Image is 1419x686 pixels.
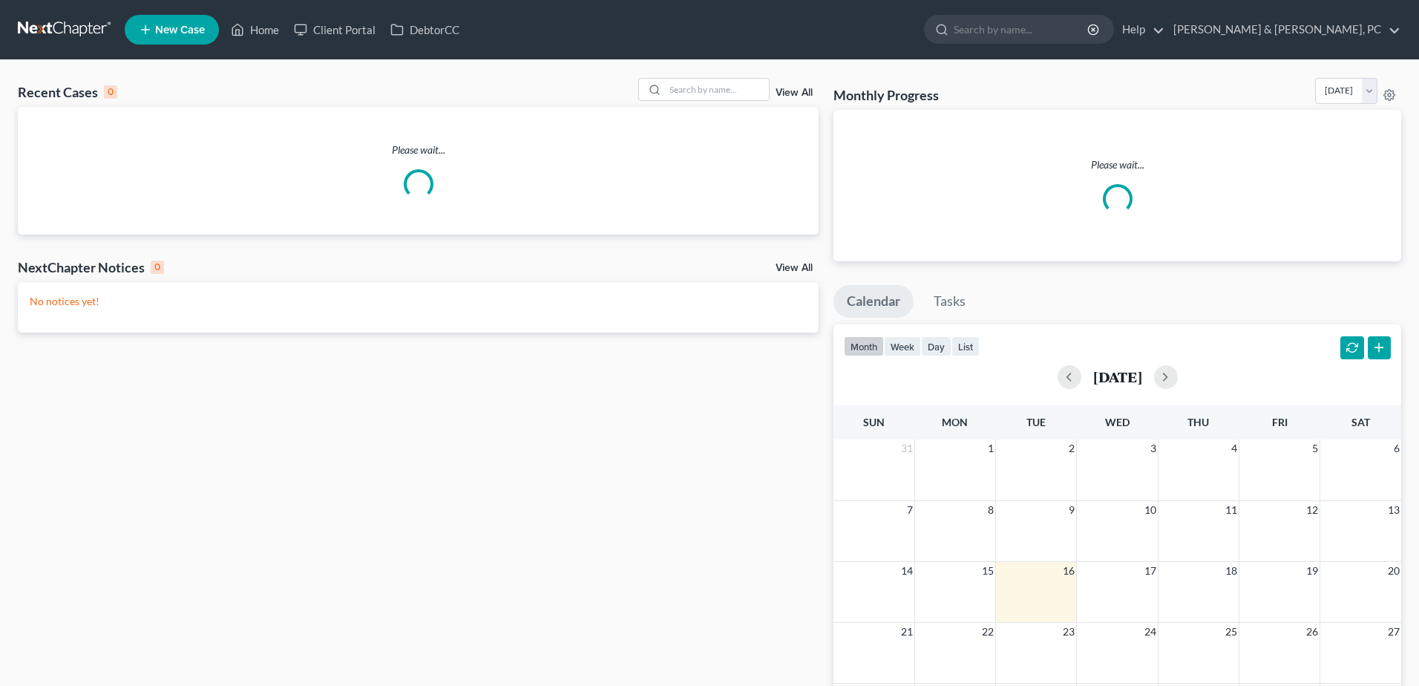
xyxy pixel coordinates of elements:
[18,258,164,276] div: NextChapter Notices
[899,562,914,580] span: 14
[951,336,980,356] button: list
[1386,623,1401,641] span: 27
[155,24,205,36] span: New Case
[1230,440,1239,457] span: 4
[1386,562,1401,580] span: 20
[286,16,383,43] a: Client Portal
[1067,501,1076,519] span: 9
[1272,416,1288,428] span: Fri
[1224,623,1239,641] span: 25
[1166,16,1400,43] a: [PERSON_NAME] & [PERSON_NAME], PC
[1026,416,1046,428] span: Tue
[1143,562,1158,580] span: 17
[1224,501,1239,519] span: 11
[899,440,914,457] span: 31
[833,86,939,104] h3: Monthly Progress
[1067,440,1076,457] span: 2
[1351,416,1370,428] span: Sat
[1105,416,1130,428] span: Wed
[921,336,951,356] button: day
[665,79,769,100] input: Search by name...
[863,416,885,428] span: Sun
[833,285,914,318] a: Calendar
[1305,623,1320,641] span: 26
[18,143,819,157] p: Please wait...
[1392,440,1401,457] span: 6
[905,501,914,519] span: 7
[986,440,995,457] span: 1
[1305,562,1320,580] span: 19
[1061,562,1076,580] span: 16
[845,157,1389,172] p: Please wait...
[1143,501,1158,519] span: 10
[104,85,117,99] div: 0
[942,416,968,428] span: Mon
[383,16,467,43] a: DebtorCC
[980,562,995,580] span: 15
[980,623,995,641] span: 22
[954,16,1089,43] input: Search by name...
[1093,369,1142,385] h2: [DATE]
[1386,501,1401,519] span: 13
[1311,440,1320,457] span: 5
[884,336,921,356] button: week
[1305,501,1320,519] span: 12
[776,88,813,98] a: View All
[1187,416,1209,428] span: Thu
[844,336,884,356] button: month
[1061,623,1076,641] span: 23
[986,501,995,519] span: 8
[920,285,979,318] a: Tasks
[18,83,117,101] div: Recent Cases
[899,623,914,641] span: 21
[1149,440,1158,457] span: 3
[1115,16,1164,43] a: Help
[30,294,807,309] p: No notices yet!
[1143,623,1158,641] span: 24
[151,261,164,274] div: 0
[223,16,286,43] a: Home
[776,263,813,273] a: View All
[1224,562,1239,580] span: 18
